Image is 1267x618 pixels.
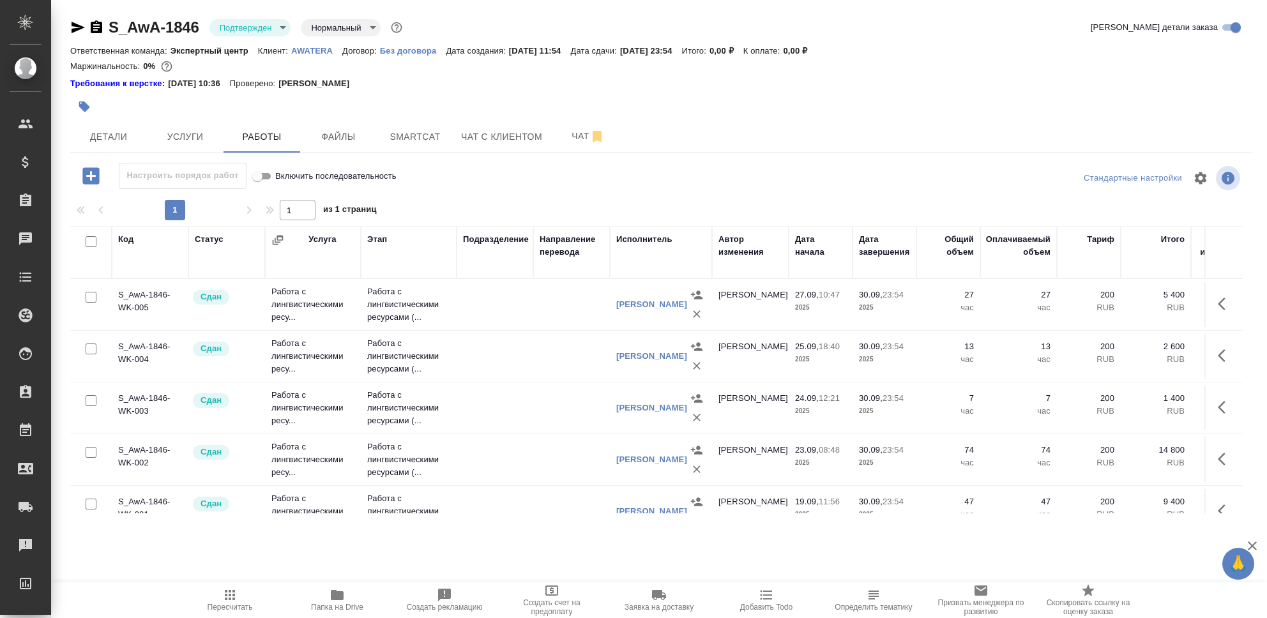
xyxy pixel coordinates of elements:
p: Дата создания: [446,46,508,56]
td: [PERSON_NAME] [712,489,789,534]
p: час [987,405,1051,418]
div: Менеджер проверил работу исполнителя, передает ее на следующий этап [192,340,259,358]
button: Назначить [687,337,706,356]
p: Работа с лингвистическими ресурсами (... [367,389,450,427]
a: Требования к верстке: [70,77,168,90]
p: 5 400 [1127,289,1185,301]
button: Добавить работу [73,163,109,189]
button: Удалить [687,511,706,531]
button: Добавить тэг [70,93,98,121]
p: RUB [1063,301,1114,314]
p: 2025 [859,405,910,418]
p: 2025 [859,456,910,469]
p: Сдан [201,497,222,510]
p: 47 [987,495,1051,508]
p: Работа с лингвистическими ресурсами (... [367,285,450,324]
p: час [923,353,974,366]
p: 200 [1063,340,1114,353]
p: час [923,456,974,469]
p: 30.09, [859,445,883,455]
p: час [923,301,974,314]
a: [PERSON_NAME] [616,403,687,412]
a: [PERSON_NAME] [616,506,687,516]
div: Подтвержден [209,19,291,36]
p: 23:54 [883,393,904,403]
p: час [987,508,1051,521]
p: 08:48 [819,445,840,455]
p: 27 [923,289,974,301]
button: Скопировать ссылку для ЯМессенджера [70,20,86,35]
p: [DATE] 23:54 [620,46,682,56]
p: 27.09, [795,290,819,299]
p: 2025 [795,301,846,314]
p: Работа с лингвистическими ресурсами (... [367,441,450,479]
span: Чат с клиентом [461,129,542,145]
button: 33600.00 RUB; [158,58,175,75]
td: Работа с лингвистическими ресу... [265,486,361,537]
p: 30.09, [859,290,883,299]
p: 2025 [795,405,846,418]
p: 13 [987,340,1051,353]
p: Клиент: [258,46,291,56]
span: Smartcat [384,129,446,145]
p: Дата сдачи: [570,46,619,56]
p: 7 [987,392,1051,405]
p: 14 800 [1127,444,1185,456]
div: Этап [367,233,387,246]
span: Детали [78,129,139,145]
p: 0% [143,61,158,71]
p: 2025 [859,353,910,366]
td: [PERSON_NAME] [712,282,789,327]
td: Работа с лингвистическими ресу... [265,434,361,485]
p: RUB [1127,456,1185,469]
button: Удалить [687,305,706,324]
p: RUB [1063,508,1114,521]
button: Здесь прячутся важные кнопки [1210,495,1241,526]
p: Ответственная команда: [70,46,171,56]
p: час [923,405,974,418]
div: Дата начала [795,233,846,259]
p: AWATERA [291,46,342,56]
p: К оплате: [743,46,784,56]
p: Маржинальность: [70,61,143,71]
a: [PERSON_NAME] [616,351,687,361]
div: Код [118,233,133,246]
a: S_AwA-1846 [109,19,199,36]
button: Назначить [687,441,706,460]
div: Итого [1161,233,1185,246]
p: Сдан [201,394,222,407]
p: 10:47 [819,290,840,299]
p: 74 [987,444,1051,456]
p: 200 [1063,289,1114,301]
td: S_AwA-1846-WK-003 [112,386,188,430]
td: [PERSON_NAME] [712,386,789,430]
p: 2025 [859,508,910,521]
td: Работа с лингвистическими ресу... [265,331,361,382]
p: 19.09, [795,497,819,506]
div: Подразделение [463,233,529,246]
a: [PERSON_NAME] [616,299,687,309]
p: 30.09, [859,342,883,351]
p: Договор: [342,46,380,56]
svg: Отписаться [589,129,605,144]
button: Сгруппировать [271,234,284,246]
button: Удалить [687,408,706,427]
button: Назначить [687,389,706,408]
div: Менеджер проверил работу исполнителя, передает ее на следующий этап [192,289,259,306]
button: Скопировать ссылку [89,20,104,35]
p: час [987,353,1051,366]
p: Работа с лингвистическими ресурсами (... [367,492,450,531]
p: 25.09, [795,342,819,351]
p: час [987,456,1051,469]
div: Направление перевода [540,233,603,259]
p: Сдан [201,290,222,303]
p: 200 [1063,444,1114,456]
p: 23:54 [883,342,904,351]
td: S_AwA-1846-WK-002 [112,437,188,482]
p: 200 [1063,495,1114,508]
p: 2025 [795,456,846,469]
div: Оплачиваемый объем [986,233,1051,259]
td: Работа с лингвистическими ресу... [265,279,361,330]
button: Здесь прячутся важные кнопки [1210,392,1241,423]
p: RUB [1127,353,1185,366]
